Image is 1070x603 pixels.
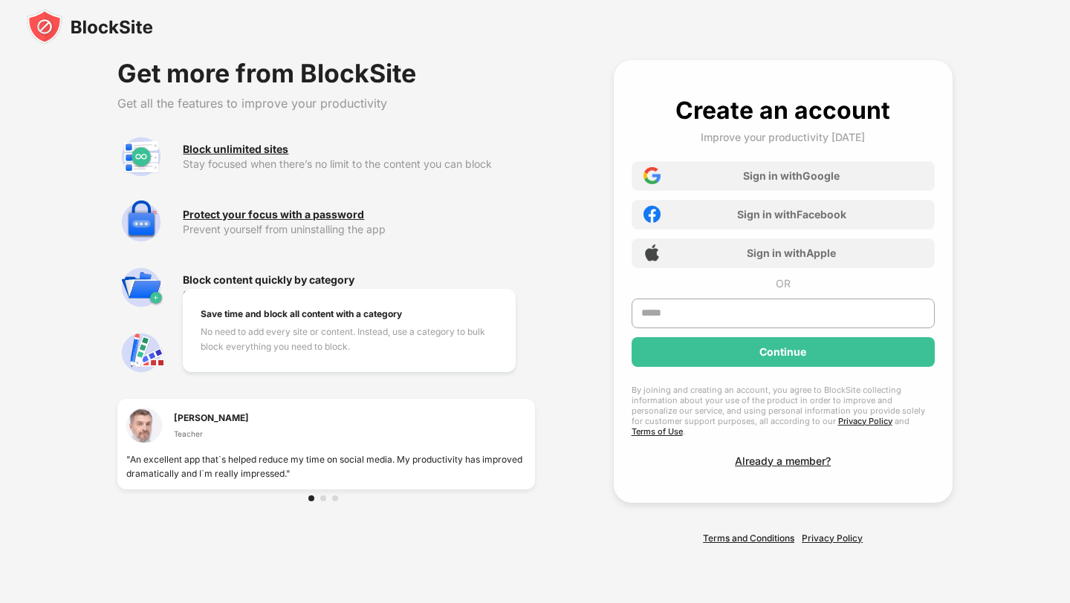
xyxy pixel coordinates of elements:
img: google-icon.png [643,167,661,184]
div: Save time and block all content with a category [201,307,498,322]
a: Terms and Conditions [703,532,794,544]
div: Protect your focus with a password [183,209,364,221]
div: By joining and creating an account, you agree to BlockSite collecting information about your use ... [632,385,935,437]
div: Save time and avoid distracting content easily [183,289,535,301]
div: Block content quickly by category [183,274,354,286]
div: Block unlimited sites [183,143,288,155]
div: Create an account [675,96,890,125]
div: Already a member? [735,454,831,467]
div: No need to add every site or content. Instead, use a category to bulk block everything you need t... [201,325,498,354]
div: Teacher [174,428,249,440]
img: testimonial-1.jpg [126,408,162,443]
div: Get more from BlockSite [117,60,535,87]
div: Sign in with Google [743,169,840,182]
img: facebook-icon.png [643,206,661,223]
img: premium-category.svg [117,264,165,311]
div: Improve your productivity [DATE] [701,131,865,143]
a: Terms of Use [632,426,683,437]
div: Stay focused when there’s no limit to the content you can block [183,158,535,170]
div: Continue [759,346,806,358]
div: Sign in with Facebook [737,208,846,221]
div: Prevent yourself from uninstalling the app [183,224,535,235]
div: Get all the features to improve your productivity [117,96,535,111]
div: [PERSON_NAME] [174,411,249,425]
img: blocksite-icon-black.svg [27,9,153,45]
a: Privacy Policy [838,416,892,426]
a: Privacy Policy [802,532,863,544]
img: premium-unlimited-blocklist.svg [117,133,165,180]
div: "An excellent app that`s helped reduce my time on social media. My productivity has improved dram... [126,452,526,480]
div: Sign in with Apple [747,247,836,259]
img: premium-customize-block-page.svg [117,329,165,377]
img: apple-icon.png [643,244,661,261]
div: OR [776,277,791,290]
img: premium-password-protection.svg [117,198,165,246]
